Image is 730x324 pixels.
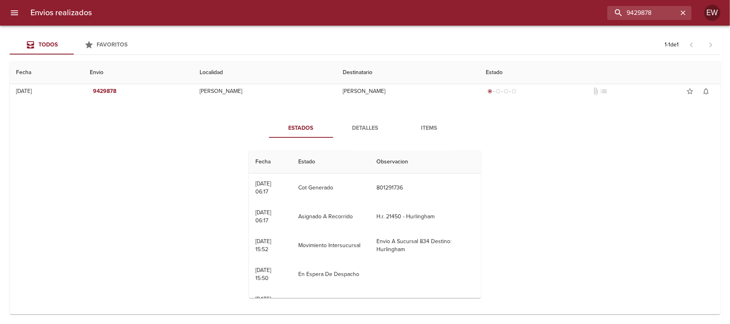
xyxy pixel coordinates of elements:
td: H.r. 21450 - Hurlingham [370,202,481,231]
th: Estado [479,61,720,84]
div: [DATE] [16,88,32,95]
span: Items [402,123,457,133]
button: menu [5,3,24,22]
button: 9429878 [90,84,119,99]
span: No tiene pedido asociado [600,87,608,95]
th: Envio [83,61,194,84]
th: Fecha [10,61,83,84]
p: 1 - 1 de 1 [665,41,679,49]
td: [PERSON_NAME] [193,77,336,106]
div: Tabs detalle de guia [269,119,461,138]
span: Pagina siguiente [701,35,720,54]
td: Cot Generado [292,173,370,202]
td: Envio A Sucursal 834 Destino: Hurlingham [370,231,481,260]
th: Destinatario [336,61,479,84]
div: [DATE] 06:17 [255,180,271,195]
div: Tabs Envios [10,35,138,54]
span: radio_button_unchecked [512,89,516,94]
th: Estado [292,151,370,173]
td: En Distribucion [292,289,370,318]
td: Asignado [PERSON_NAME] [370,289,481,318]
span: Estados [274,123,328,133]
th: Fecha [249,151,292,173]
span: star_border [686,87,694,95]
table: Tabla de envíos del cliente [10,54,720,314]
span: notifications_none [702,87,710,95]
div: [DATE] 15:52 [255,238,271,253]
div: [DATE] 08:22 [255,296,271,310]
span: radio_button_checked [487,89,492,94]
th: Observacion [370,151,481,173]
h6: Envios realizados [30,6,92,19]
span: No tiene documentos adjuntos [592,87,600,95]
th: Localidad [193,61,336,84]
span: Favoritos [97,41,128,48]
span: Todos [38,41,58,48]
span: Pagina anterior [682,40,701,48]
span: Detalles [338,123,392,133]
button: Activar notificaciones [698,83,714,99]
span: radio_button_unchecked [495,89,500,94]
td: 801291736 [370,173,481,202]
td: [PERSON_NAME] [336,77,479,106]
td: Movimiento Intersucursal [292,231,370,260]
div: Abrir información de usuario [704,5,720,21]
td: En Espera De Despacho [292,260,370,289]
span: radio_button_unchecked [504,89,508,94]
input: buscar [607,6,678,20]
em: 9429878 [93,87,116,97]
button: Agregar a favoritos [682,83,698,99]
div: [DATE] 06:17 [255,209,271,224]
div: Generado [486,87,518,95]
td: Asignado A Recorrido [292,202,370,231]
div: [DATE] 15:50 [255,267,271,282]
div: EW [704,5,720,21]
